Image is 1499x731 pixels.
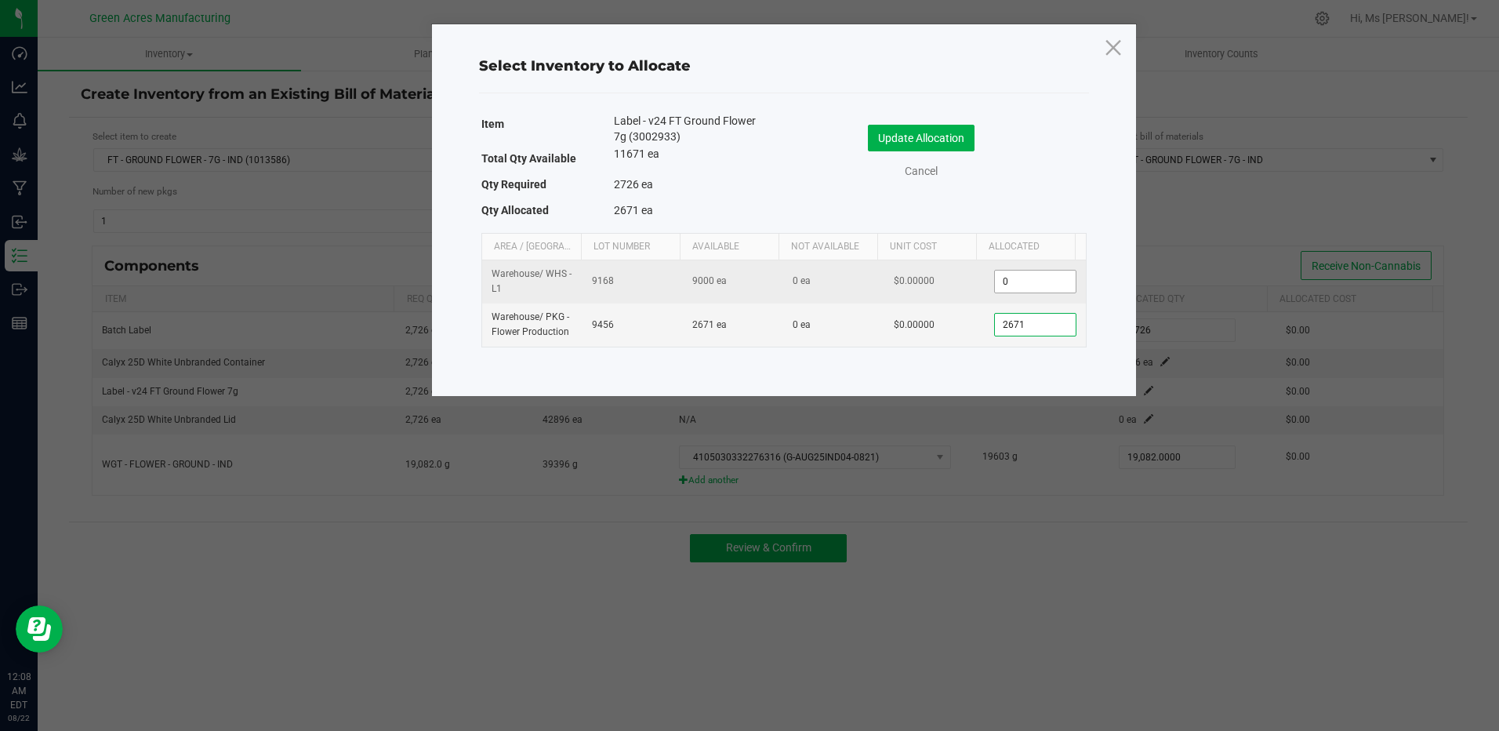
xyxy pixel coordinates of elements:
[877,234,976,260] th: Unit Cost
[481,173,546,195] label: Qty Required
[583,304,683,346] td: 9456
[614,113,760,144] span: Label - v24 FT Ground Flower 7g (3002933)
[581,234,680,260] th: Lot Number
[868,125,975,151] button: Update Allocation
[779,234,877,260] th: Not Available
[793,275,811,286] span: 0 ea
[479,57,691,75] span: Select Inventory to Allocate
[482,234,581,260] th: Area / [GEOGRAPHIC_DATA]
[16,606,63,653] iframe: Resource center
[680,234,779,260] th: Available
[894,275,935,286] span: $0.00000
[481,113,504,135] label: Item
[976,234,1075,260] th: Allocated
[692,275,727,286] span: 9000 ea
[890,163,953,180] a: Cancel
[583,260,683,304] td: 9168
[614,178,653,191] span: 2726 ea
[492,311,569,337] span: Warehouse / PKG - Flower Production
[614,147,659,160] span: 11671 ea
[894,319,935,330] span: $0.00000
[492,268,572,294] span: Warehouse / WHS - L1
[793,319,811,330] span: 0 ea
[692,319,727,330] span: 2671 ea
[481,147,576,169] label: Total Qty Available
[481,199,549,221] label: Qty Allocated
[614,204,653,216] span: 2671 ea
